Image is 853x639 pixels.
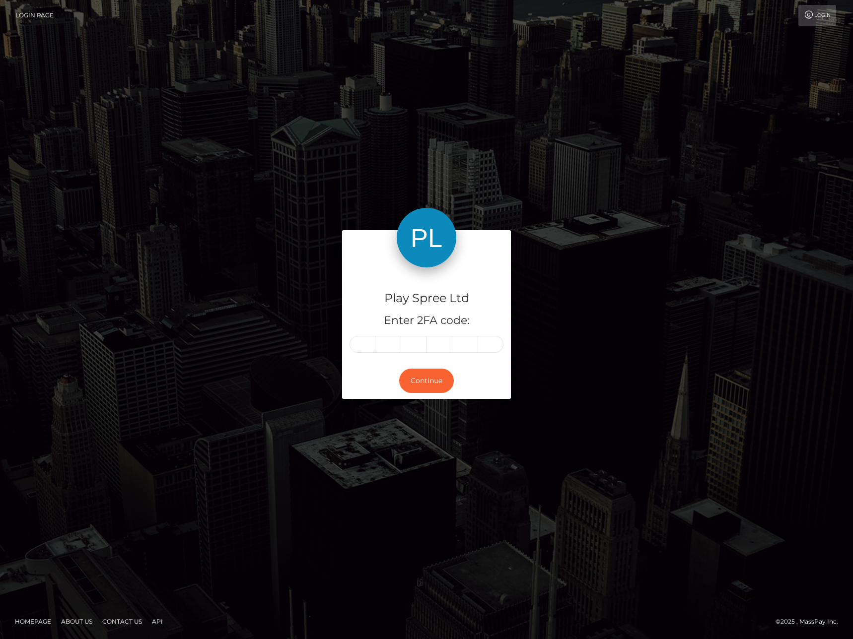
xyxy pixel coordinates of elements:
a: About Us [57,614,96,629]
div: © 2025 , MassPay Inc. [776,616,846,627]
a: Login Page [15,5,54,26]
a: API [148,614,167,629]
a: Login [798,5,836,26]
a: Contact Us [98,614,146,629]
h4: Play Spree Ltd [350,290,503,307]
a: Homepage [11,614,55,629]
h5: Enter 2FA code: [350,313,503,328]
button: Continue [399,369,454,393]
img: Play Spree Ltd [397,208,456,267]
